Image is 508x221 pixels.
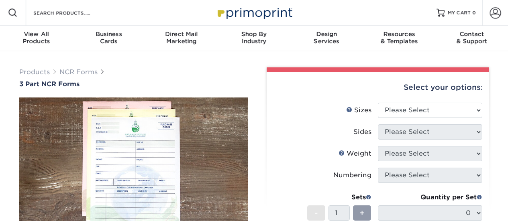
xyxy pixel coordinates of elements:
[19,80,80,88] span: 3 Part NCR Forms
[435,30,508,38] span: Contact
[290,30,363,38] span: Design
[218,26,290,51] a: Shop ByIndustry
[290,30,363,45] div: Services
[73,26,145,51] a: BusinessCards
[363,30,436,38] span: Resources
[359,207,365,219] span: +
[333,170,371,180] div: Numbering
[353,127,371,137] div: Sides
[145,30,218,38] span: Direct Mail
[290,26,363,51] a: DesignServices
[307,193,371,202] div: Sets
[33,8,111,18] input: SEARCH PRODUCTS.....
[145,30,218,45] div: Marketing
[145,26,218,51] a: Direct MailMarketing
[73,30,145,38] span: Business
[314,207,318,219] span: -
[363,26,436,51] a: Resources& Templates
[59,68,98,76] a: NCR Forms
[363,30,436,45] div: & Templates
[448,10,471,16] span: MY CART
[218,30,290,38] span: Shop By
[378,193,482,202] div: Quantity per Set
[472,10,476,16] span: 0
[346,105,371,115] div: Sizes
[435,30,508,45] div: & Support
[214,4,294,21] img: Primoprint
[435,26,508,51] a: Contact& Support
[19,68,50,76] a: Products
[19,80,248,88] a: 3 Part NCR Forms
[218,30,290,45] div: Industry
[273,72,483,103] div: Select your options:
[339,149,371,158] div: Weight
[73,30,145,45] div: Cards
